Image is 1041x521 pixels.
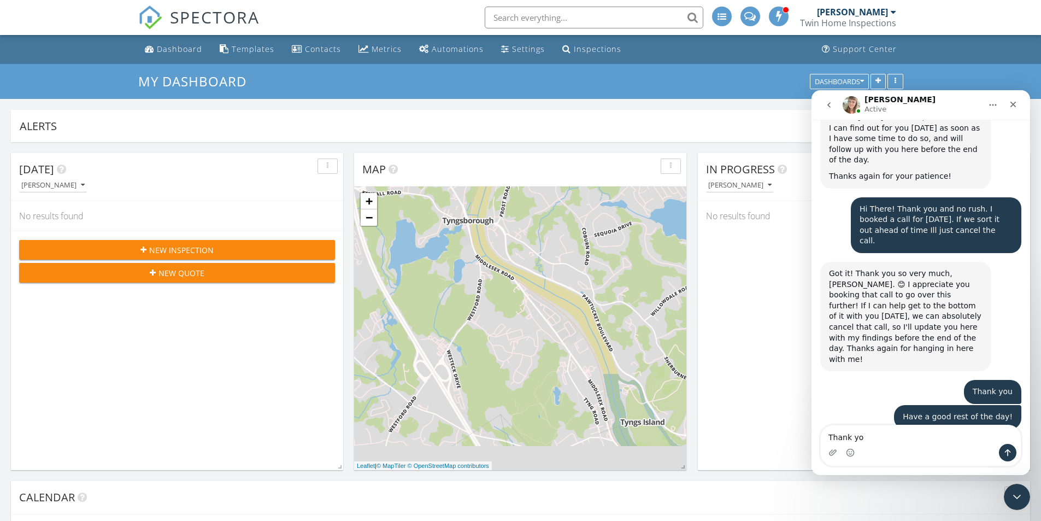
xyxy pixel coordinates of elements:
img: The Best Home Inspection Software - Spectora [138,5,162,30]
div: Twin Home Inspections [800,17,896,28]
span: New Inspection [149,244,214,256]
a: Leaflet [357,463,375,469]
a: Automations (Advanced) [415,39,488,60]
a: Dashboard [140,39,207,60]
a: Support Center [817,39,901,60]
a: Contacts [287,39,345,60]
div: [PERSON_NAME] [817,7,888,17]
button: [PERSON_NAME] [706,178,774,193]
input: Search everything... [485,7,703,28]
span: Calendar [19,490,75,505]
div: No results found [698,201,1030,231]
button: New Quote [19,263,335,283]
button: [PERSON_NAME] [19,178,87,193]
div: | [354,461,492,471]
div: Dashboard [157,44,202,54]
span: [DATE] [19,162,54,177]
div: Support Center [833,44,897,54]
a: My Dashboard [138,72,256,90]
div: Dashboards [815,78,864,85]
span: New Quote [158,267,204,279]
div: Alerts [20,119,1005,133]
div: Templates [232,44,274,54]
div: Settings [512,44,545,54]
span: Map [362,162,386,177]
a: © MapTiler [377,463,406,469]
div: Automations [432,44,484,54]
button: New Inspection [19,240,335,260]
span: SPECTORA [170,5,260,28]
a: Zoom out [361,209,377,226]
a: Zoom in [361,193,377,209]
div: Contacts [305,44,341,54]
a: © OpenStreetMap contributors [408,463,489,469]
iframe: Intercom live chat [811,90,1030,475]
a: Templates [215,39,279,60]
iframe: Intercom live chat [1004,484,1030,510]
div: [PERSON_NAME] [21,182,85,189]
div: [PERSON_NAME] [708,182,772,189]
a: Metrics [354,39,406,60]
div: Metrics [372,44,402,54]
div: Inspections [574,44,621,54]
div: No results found [11,201,343,231]
span: In Progress [706,162,775,177]
a: Inspections [558,39,626,60]
a: Settings [497,39,549,60]
button: Dashboards [810,74,869,89]
a: SPECTORA [138,15,260,38]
